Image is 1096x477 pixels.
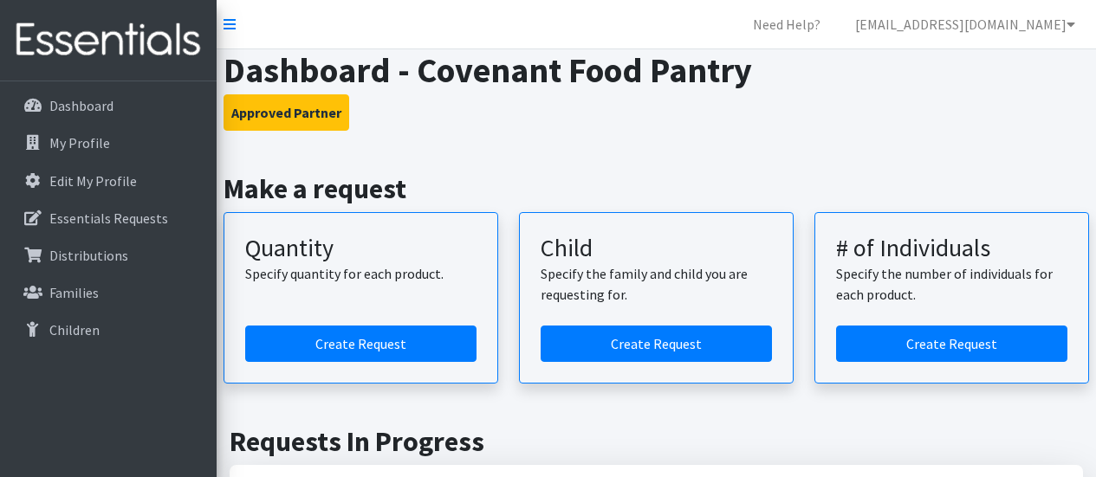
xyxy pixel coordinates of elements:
[7,164,210,198] a: Edit My Profile
[245,234,477,263] h3: Quantity
[836,234,1067,263] h3: # of Individuals
[49,97,113,114] p: Dashboard
[541,326,772,362] a: Create a request for a child or family
[7,201,210,235] a: Essentials Requests
[49,209,168,227] p: Essentials Requests
[224,94,349,131] button: Approved Partner
[541,263,772,305] p: Specify the family and child you are requesting for.
[230,425,1083,458] h2: Requests In Progress
[7,275,210,310] a: Families
[7,126,210,160] a: My Profile
[224,49,1090,91] h1: Dashboard - Covenant Food Pantry
[739,7,834,42] a: Need Help?
[7,11,210,69] img: HumanEssentials
[49,134,110,151] p: My Profile
[224,172,1090,205] h2: Make a request
[841,7,1089,42] a: [EMAIL_ADDRESS][DOMAIN_NAME]
[7,313,210,347] a: Children
[7,88,210,123] a: Dashboard
[7,238,210,273] a: Distributions
[836,263,1067,305] p: Specify the number of individuals for each product.
[49,321,100,338] p: Children
[245,326,477,362] a: Create a request by quantity
[49,172,137,190] p: Edit My Profile
[836,326,1067,362] a: Create a request by number of individuals
[541,234,772,263] h3: Child
[245,263,477,284] p: Specify quantity for each product.
[49,284,99,301] p: Families
[49,247,128,264] p: Distributions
